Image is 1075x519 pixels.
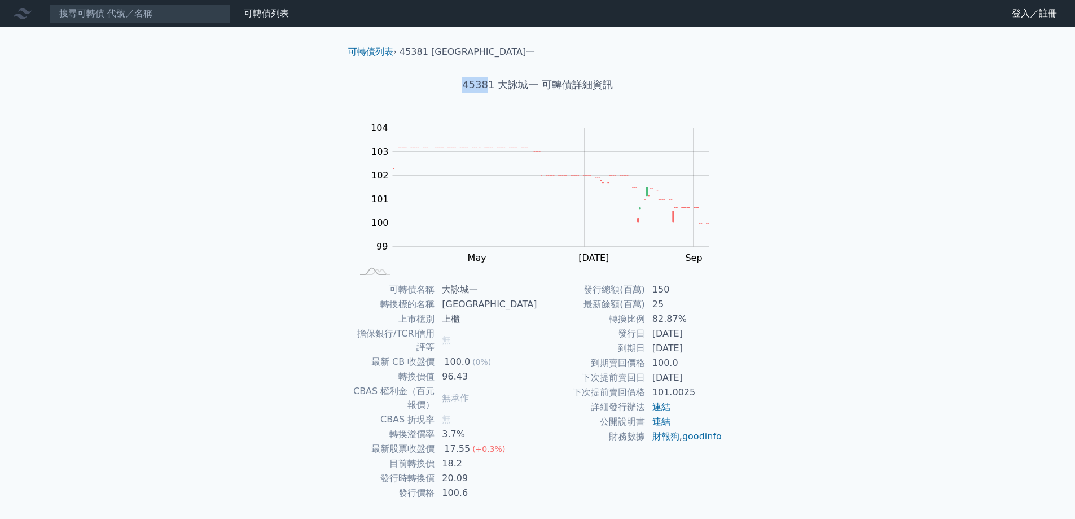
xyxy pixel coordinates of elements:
td: 發行日 [538,326,646,341]
a: 可轉債列表 [244,8,289,19]
td: 上市櫃別 [353,312,436,326]
td: 發行時轉換價 [353,471,436,486]
span: 無 [442,414,451,425]
td: 到期日 [538,341,646,356]
td: 下次提前賣回價格 [538,385,646,400]
div: 17.55 [442,442,472,456]
td: 100.6 [435,486,537,500]
td: 最新餘額(百萬) [538,297,646,312]
tspan: 102 [371,170,389,181]
td: 轉換溢價率 [353,427,436,442]
iframe: Chat Widget [1019,465,1075,519]
input: 搜尋可轉債 代號／名稱 [50,4,230,23]
tspan: May [468,252,486,263]
td: 3.7% [435,427,537,442]
td: 下次提前賣回日 [538,370,646,385]
td: 轉換價值 [353,369,436,384]
td: CBAS 折現率 [353,412,436,427]
tspan: Sep [685,252,702,263]
li: 45381 [GEOGRAPHIC_DATA]一 [400,45,535,59]
td: 大詠城一 [435,282,537,297]
td: 101.0025 [646,385,723,400]
td: 150 [646,282,723,297]
td: 25 [646,297,723,312]
tspan: 100 [371,217,389,228]
a: 財報狗 [652,431,679,442]
div: 100.0 [442,355,472,369]
td: 100.0 [646,356,723,370]
a: 可轉債列表 [348,46,393,57]
td: [GEOGRAPHIC_DATA] [435,297,537,312]
td: 詳細發行辦法 [538,400,646,415]
td: 96.43 [435,369,537,384]
td: 可轉債名稱 [353,282,436,297]
td: [DATE] [646,341,723,356]
a: 連結 [652,402,670,412]
td: 82.87% [646,312,723,326]
td: 發行總額(百萬) [538,282,646,297]
td: 擔保銀行/TCRI信用評等 [353,326,436,355]
td: 20.09 [435,471,537,486]
td: 轉換標的名稱 [353,297,436,312]
span: 無承作 [442,392,469,403]
tspan: 104 [371,123,388,133]
td: 財務數據 [538,429,646,444]
td: 最新股票收盤價 [353,442,436,456]
a: goodinfo [682,431,722,442]
div: 聊天小工具 [1019,465,1075,519]
td: 目前轉換價 [353,456,436,471]
span: (+0.3%) [472,444,505,453]
tspan: 99 [376,241,388,252]
td: [DATE] [646,326,723,341]
tspan: 103 [371,146,389,157]
g: Chart [365,123,726,263]
td: 發行價格 [353,486,436,500]
g: Series [393,147,709,223]
td: [DATE] [646,370,723,385]
tspan: [DATE] [578,252,609,263]
td: 18.2 [435,456,537,471]
td: 到期賣回價格 [538,356,646,370]
td: 上櫃 [435,312,537,326]
a: 登入／註冊 [1003,5,1066,23]
td: , [646,429,723,444]
td: 最新 CB 收盤價 [353,355,436,369]
h1: 45381 大詠城一 可轉債詳細資訊 [339,77,736,93]
li: › [348,45,397,59]
td: 公開說明書 [538,415,646,429]
td: CBAS 權利金（百元報價） [353,384,436,412]
span: (0%) [472,357,491,367]
td: 轉換比例 [538,312,646,326]
a: 連結 [652,416,670,427]
tspan: 101 [371,194,389,204]
span: 無 [442,335,451,346]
